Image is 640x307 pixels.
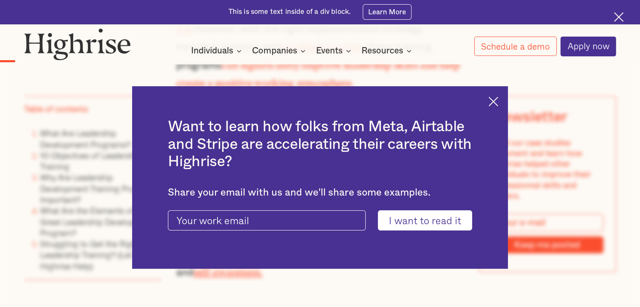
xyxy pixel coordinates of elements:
[361,46,414,56] div: Resources
[24,28,131,61] img: Highrise logo
[168,118,472,170] h2: Want to learn how folks from Meta, Airtable and Stripe are accelerating their careers with Highrise?
[378,210,472,230] input: I want to read it
[614,12,624,22] img: Cross icon
[316,46,353,56] div: Events
[363,4,412,19] a: Learn More
[191,46,233,56] div: Individuals
[168,210,366,230] input: Your work email
[252,46,308,56] div: Companies
[361,46,403,56] div: Resources
[228,7,351,17] div: This is some text inside of a div block.
[489,97,498,106] img: Cross icon
[252,46,297,56] div: Companies
[316,46,343,56] div: Events
[191,46,244,56] div: Individuals
[168,187,472,198] div: Share your email with us and we'll share some examples.
[474,37,557,56] a: Schedule a demo
[168,210,472,230] form: current-ascender-blog-article-modal-form
[560,37,616,56] a: Apply now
